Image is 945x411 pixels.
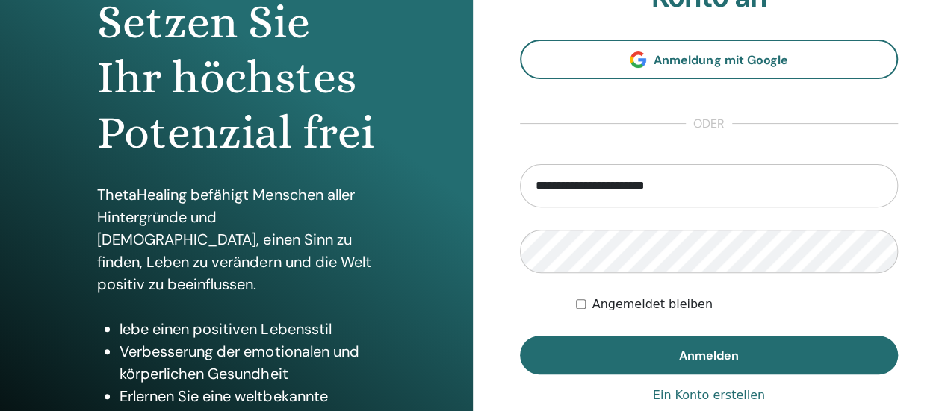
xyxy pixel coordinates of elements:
a: Anmeldung mit Google [520,40,899,79]
a: Ein Konto erstellen [653,386,765,404]
button: Anmelden [520,336,899,374]
span: Anmeldung mit Google [654,52,787,68]
span: Anmelden [679,348,739,363]
p: ThetaHealing befähigt Menschen aller Hintergründe und [DEMOGRAPHIC_DATA], einen Sinn zu finden, L... [97,183,375,295]
li: Verbesserung der emotionalen und körperlichen Gesundheit [120,340,375,385]
label: Angemeldet bleiben [592,295,712,313]
span: oder [686,115,732,133]
div: Keep me authenticated indefinitely or until I manually logout [576,295,898,313]
li: lebe einen positiven Lebensstil [120,318,375,340]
